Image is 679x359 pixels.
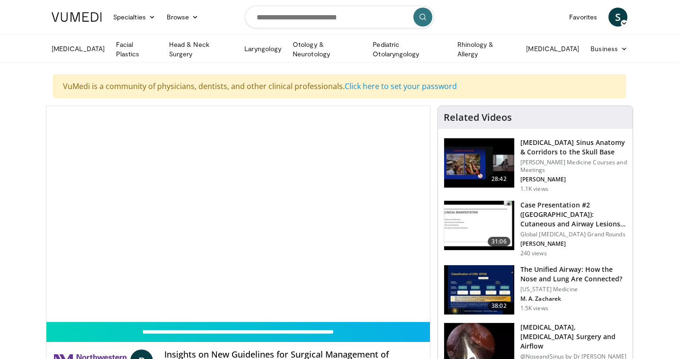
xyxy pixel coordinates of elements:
[488,174,510,184] span: 28:42
[520,295,627,303] p: M. A. Zacharek
[563,8,603,27] a: Favorites
[52,12,102,22] img: VuMedi Logo
[444,112,512,123] h4: Related Videos
[444,265,514,314] img: fce5840f-3651-4d2e-85b0-3edded5ac8fb.150x105_q85_crop-smart_upscale.jpg
[444,200,627,257] a: 31:06 Case Presentation #2 ([GEOGRAPHIC_DATA]): Cutaneous and Airway Lesions i… Global [MEDICAL_D...
[520,138,627,157] h3: [MEDICAL_DATA] Sinus Anatomy & Corridors to the Skull Base
[520,39,585,58] a: [MEDICAL_DATA]
[161,8,205,27] a: Browse
[585,39,633,58] a: Business
[520,200,627,229] h3: Case Presentation #2 ([GEOGRAPHIC_DATA]): Cutaneous and Airway Lesions i…
[367,40,451,59] a: Pediatric Otolaryngology
[520,240,627,248] p: [PERSON_NAME]
[444,138,514,188] img: 276d523b-ec6d-4eb7-b147-bbf3804ee4a7.150x105_q85_crop-smart_upscale.jpg
[488,237,510,246] span: 31:06
[444,201,514,250] img: 283069f7-db48-4020-b5ba-d883939bec3b.150x105_q85_crop-smart_upscale.jpg
[46,39,110,58] a: [MEDICAL_DATA]
[163,40,239,59] a: Head & Neck Surgery
[520,286,627,293] p: [US_STATE] Medicine
[46,106,430,322] video-js: Video Player
[107,8,161,27] a: Specialties
[520,323,627,351] h3: [MEDICAL_DATA],[MEDICAL_DATA] Surgery and Airflow
[520,176,627,183] p: [PERSON_NAME]
[520,250,547,257] p: 240 views
[488,301,510,311] span: 38:02
[53,74,626,98] div: VuMedi is a community of physicians, dentists, and other clinical professionals.
[444,265,627,315] a: 38:02 The Unified Airway: How the Nose and Lung Are Connected? [US_STATE] Medicine M. A. Zacharek...
[520,305,548,312] p: 1.5K views
[239,39,287,58] a: Laryngology
[345,81,457,91] a: Click here to set your password
[520,159,627,174] p: [PERSON_NAME] Medicine Courses and Meetings
[520,185,548,193] p: 1.1K views
[110,40,163,59] a: Facial Plastics
[452,40,521,59] a: Rhinology & Allergy
[444,138,627,193] a: 28:42 [MEDICAL_DATA] Sinus Anatomy & Corridors to the Skull Base [PERSON_NAME] Medicine Courses a...
[245,6,434,28] input: Search topics, interventions
[287,40,367,59] a: Otology & Neurotology
[520,231,627,238] p: Global [MEDICAL_DATA] Grand Rounds
[520,265,627,284] h3: The Unified Airway: How the Nose and Lung Are Connected?
[608,8,627,27] a: S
